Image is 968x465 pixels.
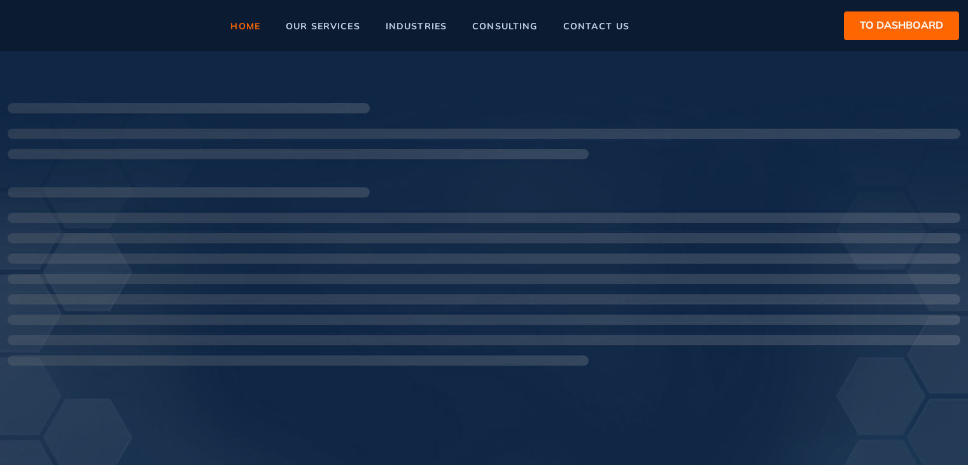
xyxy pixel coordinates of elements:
[844,11,959,40] button: to dashboard
[230,22,260,31] span: home
[860,17,943,33] span: to dashboard
[386,22,447,31] span: industries
[563,22,629,31] span: contact us
[472,22,537,31] span: consulting
[286,22,360,31] span: our services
